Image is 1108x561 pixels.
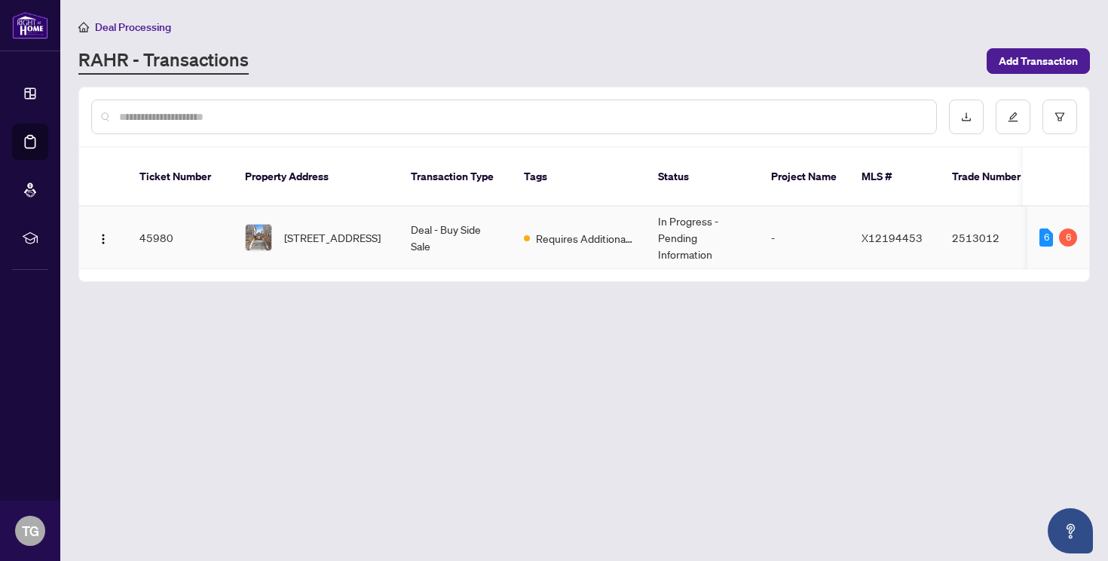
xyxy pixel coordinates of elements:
[646,207,759,269] td: In Progress - Pending Information
[127,148,233,207] th: Ticket Number
[759,148,849,207] th: Project Name
[512,148,646,207] th: Tags
[536,230,634,247] span: Requires Additional Docs
[1059,228,1077,247] div: 6
[961,112,972,122] span: download
[862,231,923,244] span: X12194453
[759,207,849,269] td: -
[233,148,399,207] th: Property Address
[849,148,940,207] th: MLS #
[95,20,171,34] span: Deal Processing
[12,11,48,39] img: logo
[78,22,89,32] span: home
[22,520,39,541] span: TG
[940,148,1045,207] th: Trade Number
[284,229,381,246] span: [STREET_ADDRESS]
[97,233,109,245] img: Logo
[1008,112,1018,122] span: edit
[949,100,984,134] button: download
[999,49,1078,73] span: Add Transaction
[996,100,1030,134] button: edit
[399,148,512,207] th: Transaction Type
[246,225,271,250] img: thumbnail-img
[399,207,512,269] td: Deal - Buy Side Sale
[91,225,115,250] button: Logo
[987,48,1090,74] button: Add Transaction
[78,48,249,75] a: RAHR - Transactions
[646,148,759,207] th: Status
[127,207,233,269] td: 45980
[1039,228,1053,247] div: 6
[940,207,1045,269] td: 2513012
[1048,508,1093,553] button: Open asap
[1042,100,1077,134] button: filter
[1054,112,1065,122] span: filter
